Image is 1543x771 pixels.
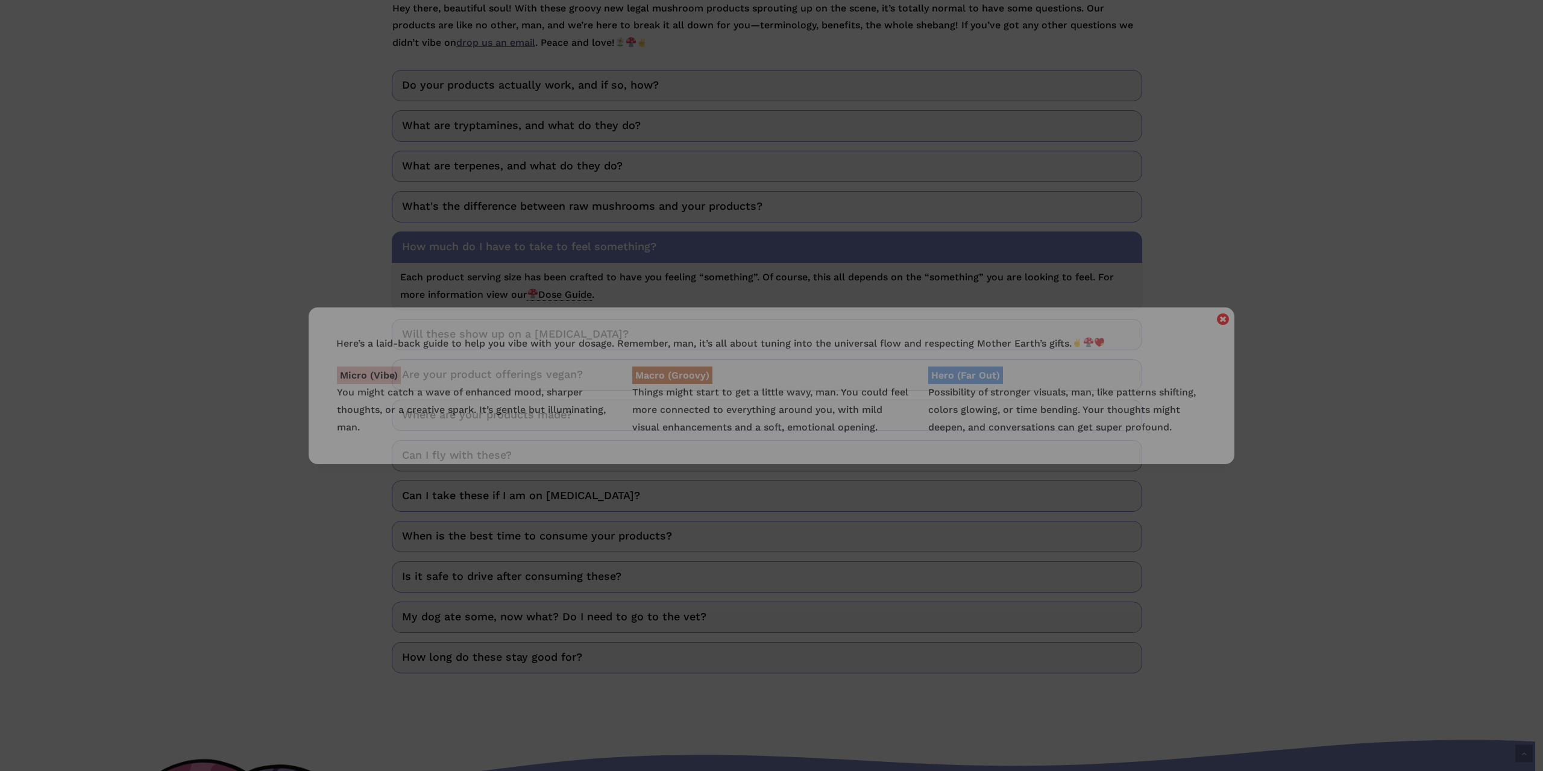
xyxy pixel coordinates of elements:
[337,367,615,436] p: You might catch a wave of enhanced mood, sharper thoughts, or a creative spark. It’s gentle but i...
[1072,338,1082,347] img: ✌️
[928,367,1003,384] strong: Hero (Far Out)
[1216,312,1230,323] button: Close
[632,367,712,384] strong: Macro (Groovy)
[1084,338,1093,347] img: 🍄
[1095,338,1104,347] img: 💖
[337,367,401,384] strong: Micro (Vibe)
[632,367,910,436] p: Things might start to get a little wavy, man. You could feel more connected to everything around ...
[928,367,1206,436] p: Possibility of stronger visuals, man, like patterns shifting, colors glowing, or time bending. Yo...
[336,335,1206,353] p: Here’s a laid-back guide to help you vibe with your dosage. Remember, man, it’s all about tuning ...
